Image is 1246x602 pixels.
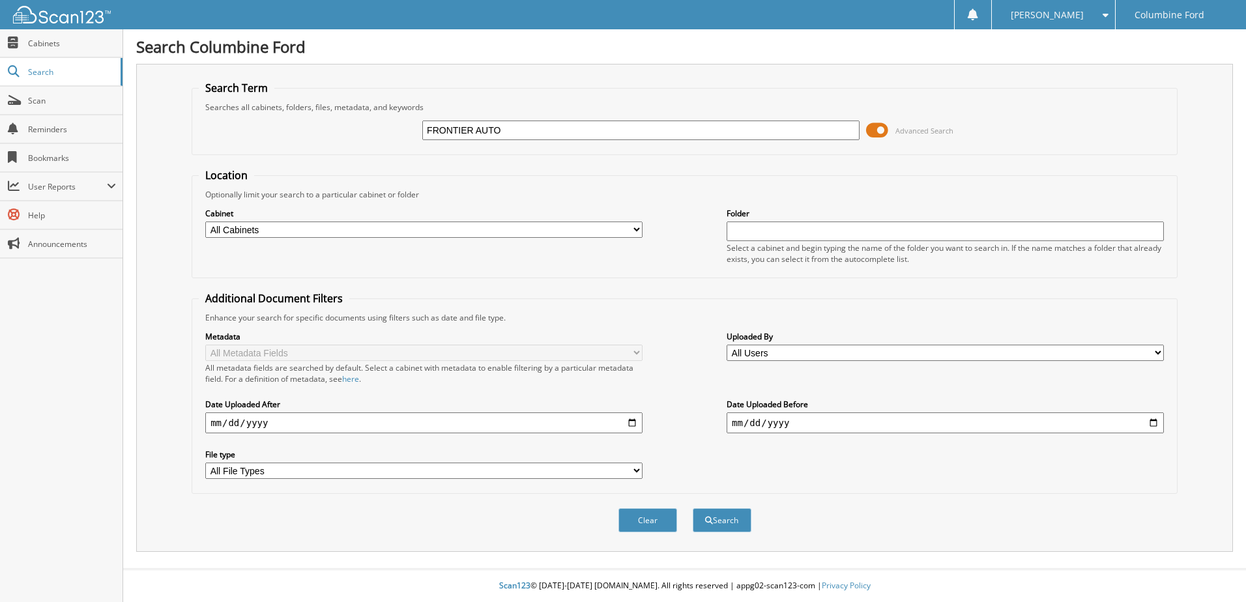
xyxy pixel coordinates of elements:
[28,38,116,49] span: Cabinets
[199,312,1170,323] div: Enhance your search for specific documents using filters such as date and file type.
[28,66,114,78] span: Search
[618,508,677,532] button: Clear
[28,181,107,192] span: User Reports
[1135,11,1204,19] span: Columbine Ford
[693,508,751,532] button: Search
[199,189,1170,200] div: Optionally limit your search to a particular cabinet or folder
[199,168,254,182] legend: Location
[342,373,359,384] a: here
[28,210,116,221] span: Help
[1181,539,1246,602] iframe: Chat Widget
[13,6,111,23] img: scan123-logo-white.svg
[205,412,643,433] input: start
[822,580,871,591] a: Privacy Policy
[205,208,643,219] label: Cabinet
[727,412,1164,433] input: end
[727,242,1164,265] div: Select a cabinet and begin typing the name of the folder you want to search in. If the name match...
[123,570,1246,602] div: © [DATE]-[DATE] [DOMAIN_NAME]. All rights reserved | appg02-scan123-com |
[199,81,274,95] legend: Search Term
[205,362,643,384] div: All metadata fields are searched by default. Select a cabinet with metadata to enable filtering b...
[28,124,116,135] span: Reminders
[205,399,643,410] label: Date Uploaded After
[28,238,116,250] span: Announcements
[727,399,1164,410] label: Date Uploaded Before
[1011,11,1084,19] span: [PERSON_NAME]
[727,208,1164,219] label: Folder
[199,102,1170,113] div: Searches all cabinets, folders, files, metadata, and keywords
[205,449,643,460] label: File type
[199,291,349,306] legend: Additional Document Filters
[28,95,116,106] span: Scan
[136,36,1233,57] h1: Search Columbine Ford
[499,580,530,591] span: Scan123
[895,126,953,136] span: Advanced Search
[205,331,643,342] label: Metadata
[28,152,116,164] span: Bookmarks
[727,331,1164,342] label: Uploaded By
